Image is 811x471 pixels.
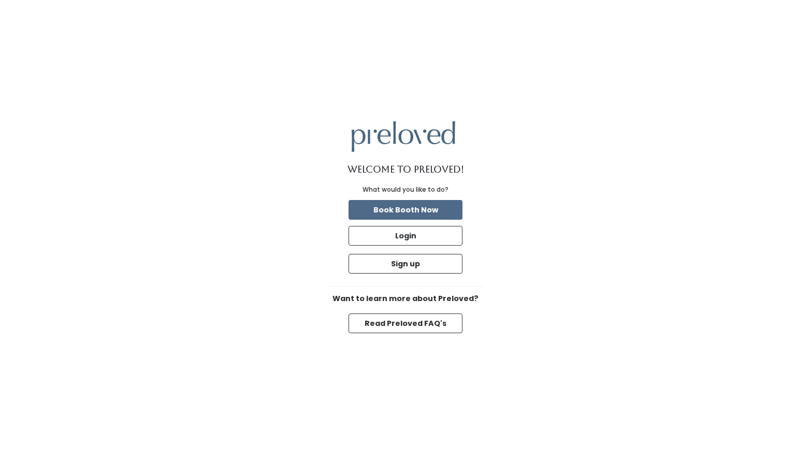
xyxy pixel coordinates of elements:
h6: Want to learn more about Preloved? [328,295,483,303]
button: Sign up [349,254,462,274]
a: Login [346,224,465,248]
img: preloved logo [352,121,455,152]
button: Book Booth Now [349,200,462,220]
h1: Welcome to Preloved! [347,164,464,175]
button: Login [349,226,462,246]
a: Sign up [346,252,465,276]
div: What would you like to do? [363,185,448,194]
button: Read Preloved FAQ's [349,313,462,333]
